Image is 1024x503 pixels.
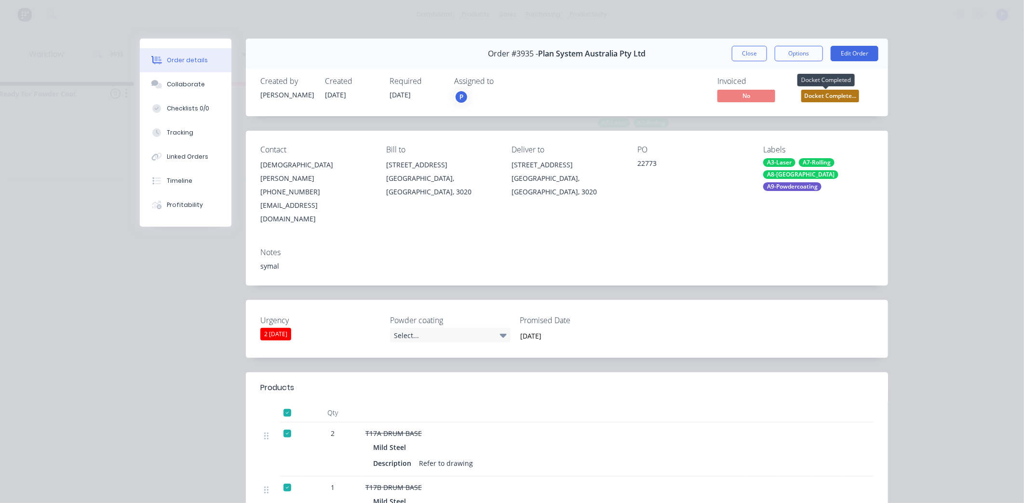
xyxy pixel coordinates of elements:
label: Powder coating [390,314,511,326]
div: Created [325,77,378,86]
button: Linked Orders [140,145,231,169]
div: Deliver to [512,145,622,154]
label: Urgency [260,314,381,326]
button: Checklists 0/0 [140,96,231,121]
button: P [454,90,469,104]
button: Timeline [140,169,231,193]
span: Plan System Australia Pty Ltd [539,49,646,58]
div: 22773 [637,158,748,172]
div: Linked Orders [167,152,208,161]
div: Products [260,382,294,394]
div: Bill to [386,145,497,154]
button: Docket Complete... [801,90,859,104]
div: Qty [304,403,362,422]
span: T17B DRUM BASE [365,483,422,492]
span: Docket Complete... [801,90,859,102]
div: [STREET_ADDRESS][GEOGRAPHIC_DATA], [GEOGRAPHIC_DATA], 3020 [512,158,622,199]
div: [PHONE_NUMBER] [260,185,371,199]
div: A3-Laser [763,158,795,167]
div: Labels [763,145,874,154]
div: [DEMOGRAPHIC_DATA][PERSON_NAME] [260,158,371,185]
div: Mild Steel [373,440,410,454]
span: Order #3935 - [488,49,539,58]
div: Profitability [167,201,203,209]
div: Select... [390,328,511,342]
span: [DATE] [390,90,411,99]
button: Order details [140,48,231,72]
button: Edit Order [831,46,878,61]
div: A8-[GEOGRAPHIC_DATA] [763,170,838,179]
div: Required [390,77,443,86]
div: [GEOGRAPHIC_DATA], [GEOGRAPHIC_DATA], 3020 [386,172,497,199]
label: Promised Date [520,314,640,326]
div: Order details [167,56,208,65]
div: Docket Completed [797,74,855,86]
div: [DEMOGRAPHIC_DATA][PERSON_NAME][PHONE_NUMBER][EMAIL_ADDRESS][DOMAIN_NAME] [260,158,371,226]
span: T17A DRUM BASE [365,429,422,438]
div: Assigned to [454,77,551,86]
div: A7-Rolling [799,158,835,167]
span: 2 [331,428,335,438]
span: No [717,90,775,102]
div: A9-Powdercoating [763,182,822,191]
button: Profitability [140,193,231,217]
div: [GEOGRAPHIC_DATA], [GEOGRAPHIC_DATA], 3020 [512,172,622,199]
span: 1 [331,482,335,492]
div: [EMAIL_ADDRESS][DOMAIN_NAME] [260,199,371,226]
div: Invoiced [717,77,790,86]
div: Tracking [167,128,193,137]
button: Tracking [140,121,231,145]
div: 2 [DATE] [260,328,291,340]
div: Notes [260,248,874,257]
div: [PERSON_NAME] [260,90,313,100]
div: Checklists 0/0 [167,104,209,113]
div: symal [260,261,874,271]
button: Close [732,46,767,61]
span: [DATE] [325,90,346,99]
input: Enter date [513,328,633,343]
div: Timeline [167,177,192,185]
div: [STREET_ADDRESS][GEOGRAPHIC_DATA], [GEOGRAPHIC_DATA], 3020 [386,158,497,199]
div: [STREET_ADDRESS] [512,158,622,172]
div: [STREET_ADDRESS] [386,158,497,172]
button: Collaborate [140,72,231,96]
div: Description [373,456,415,470]
button: Options [775,46,823,61]
div: PO [637,145,748,154]
div: Refer to drawing [415,456,477,470]
div: Created by [260,77,313,86]
div: Collaborate [167,80,205,89]
div: Contact [260,145,371,154]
